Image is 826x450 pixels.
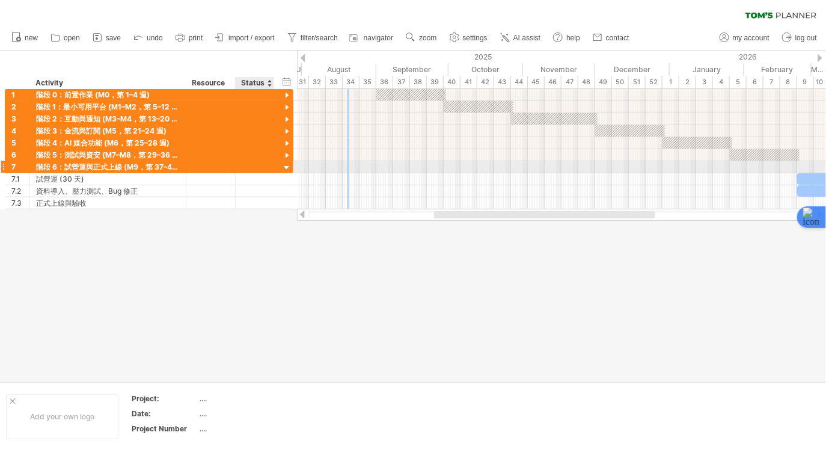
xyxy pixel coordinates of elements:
div: .... [200,408,301,419]
div: 51 [629,76,646,88]
div: 40 [444,76,460,88]
div: 32 [309,76,326,88]
a: navigator [347,30,397,46]
div: November 2025 [523,63,595,76]
div: Resource [192,77,228,89]
span: save [106,34,121,42]
div: 1 [11,89,29,100]
span: log out [795,34,817,42]
div: 6 [11,149,29,161]
div: February 2026 [744,63,812,76]
span: help [566,34,580,42]
div: December 2025 [595,63,670,76]
div: August 2025 [302,63,376,76]
span: settings [463,34,488,42]
span: zoom [419,34,436,42]
div: 46 [545,76,561,88]
div: 39 [427,76,444,88]
div: 7.3 [11,197,29,209]
div: 52 [646,76,662,88]
span: contact [606,34,629,42]
div: 資料導入、壓力測試、Bug 修正 [36,185,180,197]
div: 5 [11,137,29,149]
a: help [550,30,584,46]
a: zoom [403,30,440,46]
span: import / export [228,34,275,42]
div: 1 [662,76,679,88]
div: 試營運 (30 天) [36,173,180,185]
div: 38 [410,76,427,88]
div: 階段 2：互動與通知 (M3–M4，第 13–20 週) [36,113,180,125]
div: 階段 5：測試與資安 (M7–M8，第 29–36 週) [36,149,180,161]
div: .... [200,424,301,434]
div: 36 [376,76,393,88]
span: open [64,34,80,42]
div: 7.1 [11,173,29,185]
span: filter/search [301,34,338,42]
div: .... [200,393,301,404]
div: 階段 3：金流與訂閱 (M5，第 21–24 週) [36,125,180,137]
span: new [25,34,38,42]
div: 階段 1：最小可用平台 (M1–M2，第 5–12 週) [36,101,180,112]
div: 7.2 [11,185,29,197]
a: new [8,30,41,46]
div: 4 [11,125,29,137]
div: 3 [11,113,29,125]
div: 8 [780,76,797,88]
div: 31 [292,76,309,88]
div: 2 [11,101,29,112]
div: 5 [730,76,747,88]
span: print [189,34,203,42]
div: 4 [713,76,730,88]
div: 42 [477,76,494,88]
div: 階段 4：AI 媒合功能 (M6，第 25–28 週) [36,137,180,149]
div: 44 [511,76,528,88]
a: contact [590,30,633,46]
span: my account [733,34,769,42]
div: January 2026 [670,63,744,76]
div: 正式上線與驗收 [36,197,180,209]
a: save [90,30,124,46]
div: Project: [132,393,198,404]
div: Project Number [132,424,198,434]
div: 49 [595,76,612,88]
a: import / export [212,30,278,46]
a: settings [447,30,491,46]
span: navigator [364,34,393,42]
div: Status [241,77,268,89]
div: Date: [132,408,198,419]
div: 45 [528,76,545,88]
div: 48 [578,76,595,88]
a: log out [779,30,821,46]
div: 41 [460,76,477,88]
div: 34 [343,76,359,88]
div: 6 [747,76,763,88]
div: October 2025 [448,63,523,76]
div: September 2025 [376,63,448,76]
div: 7 [763,76,780,88]
div: 7 [11,161,29,173]
div: 47 [561,76,578,88]
div: 3 [696,76,713,88]
div: Add your own logo [6,394,118,439]
div: 43 [494,76,511,88]
div: 37 [393,76,410,88]
div: 階段 0：前置作業 (M0，第 1–4 週) [36,89,180,100]
a: my account [717,30,773,46]
a: print [173,30,206,46]
div: 2 [679,76,696,88]
div: 50 [612,76,629,88]
span: undo [147,34,163,42]
a: AI assist [497,30,544,46]
div: 33 [326,76,343,88]
a: open [47,30,84,46]
div: 階段 6：試營運與正式上線 (M9，第 37–40 週) [36,161,180,173]
a: undo [130,30,167,46]
div: 9 [797,76,814,88]
div: Activity [35,77,179,89]
span: AI assist [513,34,540,42]
a: filter/search [284,30,341,46]
div: 35 [359,76,376,88]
